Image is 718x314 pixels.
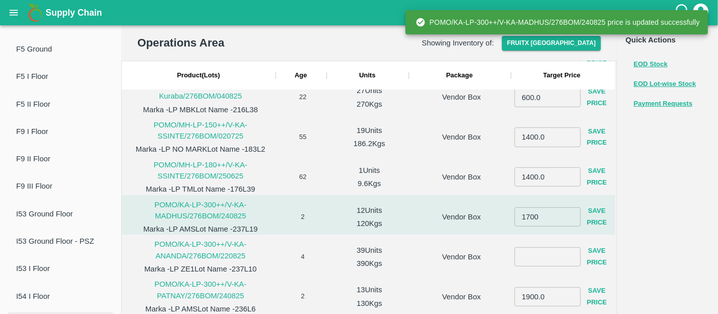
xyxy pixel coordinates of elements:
[357,178,381,189] div: 9.6 Kgs
[416,13,700,31] div: POMO/KA-LP-300++/V-KA-MADHUS/276BOM/240825 price is updated successfully
[126,239,275,261] p: POMO/KA-LP-300++/V-KA-ANANDA/276BOM/220825
[442,251,481,262] p: Vendor Box
[442,92,481,103] p: Vendor Box
[126,279,275,301] p: POMO/KA-LP-300++/V-KA-PATNAY/276BOM/240825
[358,165,380,176] div: 1 Units
[2,1,25,24] button: open drawer
[16,236,105,247] span: I53 Ground Floor - PSZ
[146,184,255,195] p: Marka - LP TM Lot Name - 176L39
[45,6,674,20] a: Supply Chain
[126,159,275,182] p: POMO/MH-LP-180++/V-KA-SSINTE/276BOM/250625
[122,61,275,89] div: Product(Lots)
[275,195,326,235] div: 2
[634,59,668,70] button: EOD Stock
[177,71,220,80] div: Product(Lots)
[502,36,601,51] button: Select DC
[16,153,105,164] span: F9 II Floor
[674,4,692,22] div: customer-support
[16,126,105,137] span: F9 I Floor
[356,244,382,255] div: 39 Units
[581,122,613,152] button: Save Price
[581,162,613,192] button: Save Price
[356,218,382,229] div: 120 Kgs
[408,61,511,89] div: Package
[126,199,275,221] p: POMO/KA-LP-300++/V-KA-MADHUS/276BOM/240825
[446,71,473,80] div: Package
[275,235,326,275] div: 4
[634,78,696,90] button: EOD Lot-wise Stock
[16,71,105,82] span: F5 I Floor
[581,82,613,112] button: Save Price
[25,3,45,23] img: logo
[356,85,382,96] div: 27 Units
[356,258,382,269] div: 390 Kgs
[143,223,258,235] p: Marka - LP AMS Lot Name - 237L19
[294,71,307,80] div: Days
[422,36,494,50] h6: Showing Inventory of:
[45,8,102,18] b: Supply Chain
[275,115,326,155] div: 55
[442,171,481,183] p: Vendor Box
[626,33,710,47] h6: Quick Actions
[144,263,257,275] p: Marka - LP ZE1 Lot Name - 237L10
[356,204,382,215] div: 12 Units
[581,202,613,232] button: Save Price
[16,43,105,55] span: F5 Ground
[581,282,613,311] button: Save Price
[359,71,376,80] div: Kgs
[16,263,105,274] span: I53 I Floor
[356,284,382,295] div: 13 Units
[442,291,481,302] p: Vendor Box
[356,98,382,109] div: 270 Kgs
[126,119,275,142] p: POMO/MH-LP-150++/V-KA-SSINTE/276BOM/020725
[442,131,481,143] p: Vendor Box
[326,61,408,89] div: Units
[16,99,105,110] span: F5 II Floor
[16,181,105,192] span: F9 III Floor
[16,291,105,302] span: I54 I Floor
[16,208,105,219] span: I53 Ground Floor
[275,155,326,195] div: 62
[275,61,326,89] div: Age
[634,98,692,110] button: Payment Requests
[510,61,613,89] div: Target Price
[353,138,385,149] div: 186.2 Kgs
[136,144,265,155] p: Marka - LP NO MARK Lot Name - 183L2
[126,79,275,102] p: POMO/AP-PRM-180++/F-AP-Kuraba/276BOM/040825
[581,242,613,272] button: Save Price
[543,71,581,80] div: Target Price
[143,104,258,115] p: Marka - LP MBK Lot Name - 216L38
[356,125,382,136] div: 19 Units
[692,2,710,23] div: account of current user
[356,297,382,308] div: 130 Kgs
[442,211,481,222] p: Vendor Box
[275,75,326,115] div: 22
[137,34,224,51] h2: Operations Area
